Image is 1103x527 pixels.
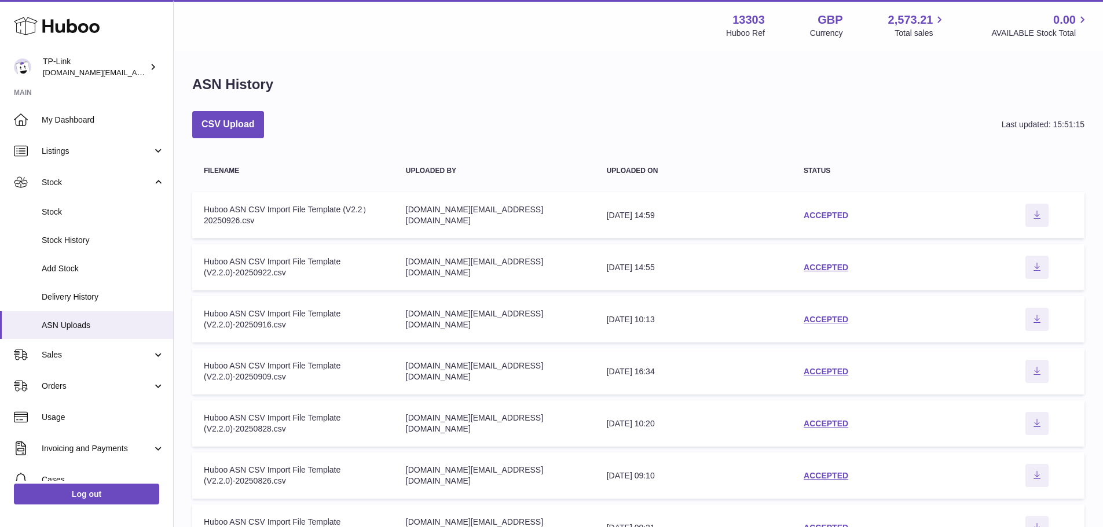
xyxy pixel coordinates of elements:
[204,204,383,226] div: Huboo ASN CSV Import File Template (V2.2）20250926.csv
[1025,360,1049,383] button: Download ASN file
[42,177,152,188] span: Stock
[42,207,164,218] span: Stock
[991,12,1089,39] a: 0.00 AVAILABLE Stock Total
[42,381,152,392] span: Orders
[42,146,152,157] span: Listings
[732,12,765,28] strong: 13303
[42,263,164,274] span: Add Stock
[406,360,584,382] div: [DOMAIN_NAME][EMAIL_ADDRESS][DOMAIN_NAME]
[726,28,765,39] div: Huboo Ref
[1025,464,1049,487] button: Download ASN file
[804,419,848,428] a: ACCEPTED
[607,470,780,481] div: [DATE] 09:10
[406,204,584,226] div: [DOMAIN_NAME][EMAIL_ADDRESS][DOMAIN_NAME]
[1025,256,1049,279] button: Download ASN file
[42,349,152,360] span: Sales
[406,308,584,330] div: [DOMAIN_NAME][EMAIL_ADDRESS][DOMAIN_NAME]
[888,12,947,39] a: 2,573.21 Total sales
[43,56,147,78] div: TP-Link
[394,156,595,186] th: Uploaded by
[42,115,164,126] span: My Dashboard
[204,360,383,382] div: Huboo ASN CSV Import File Template (V2.2.0)-20250909.csv
[804,471,848,480] a: ACCEPTED
[810,28,843,39] div: Currency
[406,465,584,487] div: [DOMAIN_NAME][EMAIL_ADDRESS][DOMAIN_NAME]
[14,58,31,76] img: purchase.uk@tp-link.com
[42,474,164,485] span: Cases
[792,156,990,186] th: Status
[204,412,383,434] div: Huboo ASN CSV Import File Template (V2.2.0)-20250828.csv
[804,263,848,272] a: ACCEPTED
[42,292,164,303] span: Delivery History
[192,156,394,186] th: Filename
[42,412,164,423] span: Usage
[1025,204,1049,227] button: Download ASN file
[42,320,164,331] span: ASN Uploads
[991,28,1089,39] span: AVAILABLE Stock Total
[42,235,164,246] span: Stock History
[895,28,946,39] span: Total sales
[607,210,780,221] div: [DATE] 14:59
[607,366,780,377] div: [DATE] 16:34
[607,314,780,325] div: [DATE] 10:13
[42,443,152,454] span: Invoicing and Payments
[1025,308,1049,331] button: Download ASN file
[192,75,273,94] h1: ASN History
[804,211,848,220] a: ACCEPTED
[43,68,230,77] span: [DOMAIN_NAME][EMAIL_ADDRESS][DOMAIN_NAME]
[804,367,848,376] a: ACCEPTED
[818,12,842,28] strong: GBP
[14,484,159,504] a: Log out
[888,12,933,28] span: 2,573.21
[1002,119,1084,130] div: Last updated: 15:51:15
[204,256,383,278] div: Huboo ASN CSV Import File Template (V2.2.0)-20250922.csv
[1025,412,1049,435] button: Download ASN file
[595,156,792,186] th: Uploaded on
[804,315,848,324] a: ACCEPTED
[607,262,780,273] div: [DATE] 14:55
[204,465,383,487] div: Huboo ASN CSV Import File Template (V2.2.0)-20250826.csv
[192,111,264,138] button: CSV Upload
[607,418,780,429] div: [DATE] 10:20
[990,156,1084,186] th: actions
[1053,12,1076,28] span: 0.00
[406,412,584,434] div: [DOMAIN_NAME][EMAIL_ADDRESS][DOMAIN_NAME]
[406,256,584,278] div: [DOMAIN_NAME][EMAIL_ADDRESS][DOMAIN_NAME]
[204,308,383,330] div: Huboo ASN CSV Import File Template (V2.2.0)-20250916.csv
